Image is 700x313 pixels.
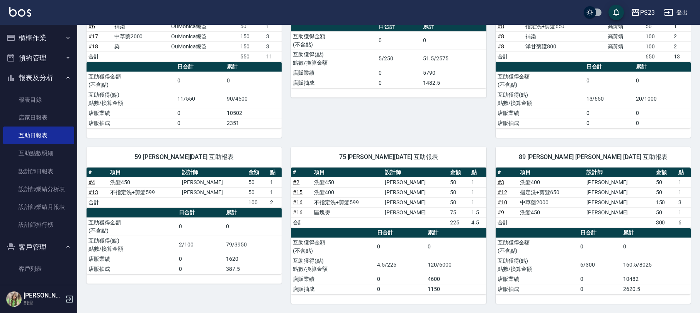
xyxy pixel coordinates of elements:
a: #2 [293,179,299,185]
button: 登出 [661,5,691,20]
td: 0 [177,217,224,236]
td: 1482.5 [421,78,486,88]
td: 區塊燙 [312,207,382,217]
td: 指定洗+剪髮650 [523,21,606,31]
td: 0 [621,238,691,256]
td: 染 [112,41,169,51]
td: 6/300 [578,256,622,274]
table: a dense table [291,168,486,228]
td: 補染 [112,21,169,31]
td: 0 [421,31,486,50]
button: PS23 [628,5,658,21]
a: 設計師日報表 [3,162,74,180]
td: 2 [672,31,691,41]
td: 4600 [426,274,486,284]
td: [PERSON_NAME] [383,187,448,197]
td: 50 [654,207,676,217]
th: 點 [268,168,282,178]
td: 店販業績 [496,108,584,118]
td: 洗髮450 [108,177,180,187]
th: 累計 [225,62,282,72]
td: 店販業績 [291,274,375,284]
td: 160.5/8025 [621,256,691,274]
td: 51.5/2575 [421,50,486,68]
button: 客戶管理 [3,237,74,257]
th: 項目 [312,168,382,178]
td: 1 [469,177,486,187]
a: #15 [293,189,302,195]
td: 2620.5 [621,284,691,294]
td: 補染 [523,31,606,41]
td: 互助獲得金額 (不含點) [291,238,375,256]
td: 0 [377,31,421,50]
td: 合計 [87,51,112,62]
td: 高黃靖 [606,31,644,41]
button: 報表及分析 [3,68,74,88]
th: 金額 [448,168,469,178]
a: 互助日報表 [3,127,74,144]
td: 店販抽成 [496,284,578,294]
td: 1 [676,177,691,187]
td: 互助獲得金額 (不含點) [496,238,578,256]
td: 0 [375,238,426,256]
td: 0 [177,254,224,264]
div: PS23 [640,8,655,17]
td: 1 [676,207,691,217]
button: 櫃檯作業 [3,28,74,48]
table: a dense table [87,168,282,208]
td: 79/3950 [224,236,282,254]
a: 設計師業績分析表 [3,180,74,198]
td: 2 [268,197,282,207]
td: 3 [676,197,691,207]
td: 互助獲得(點) 點數/換算金額 [291,50,377,68]
td: 1.5 [469,207,486,217]
td: 225 [448,217,469,227]
td: 1 [676,187,691,197]
td: 13 [672,51,691,62]
td: OuMonica總監 [169,41,238,51]
td: 中草藥2000 [518,197,584,207]
td: 300 [654,217,676,227]
th: 設計師 [180,168,246,178]
a: 設計師排行榜 [3,216,74,234]
td: [PERSON_NAME] [584,177,654,187]
td: 0 [377,78,421,88]
td: 150 [238,31,264,41]
td: 1150 [426,284,486,294]
td: 50 [654,187,676,197]
td: 高黃靖 [606,21,644,31]
th: 設計師 [383,168,448,178]
a: 店家日報表 [3,109,74,127]
td: 150 [654,197,676,207]
td: 0 [225,72,282,90]
td: 3 [264,31,282,41]
td: [PERSON_NAME] [383,177,448,187]
td: 洗髮400 [518,177,584,187]
th: 項目 [518,168,584,178]
td: 650 [644,51,671,62]
th: 項目 [108,168,180,178]
td: 合計 [291,217,312,227]
td: 互助獲得(點) 點數/換算金額 [87,90,175,108]
td: 洗髮450 [518,207,584,217]
th: 日合計 [578,228,622,238]
td: 11/550 [175,90,225,108]
td: 0 [175,108,225,118]
th: 累計 [621,228,691,238]
td: 中草藥2000 [112,31,169,41]
td: 550 [238,51,264,62]
th: 累計 [421,22,486,32]
td: 互助獲得金額 (不含點) [87,72,175,90]
td: 10502 [225,108,282,118]
td: [PERSON_NAME] [383,197,448,207]
td: 3 [264,41,282,51]
td: 11 [264,51,282,62]
td: 互助獲得(點) 點數/換算金額 [291,256,375,274]
td: [PERSON_NAME] [584,197,654,207]
td: 6 [676,217,691,227]
td: 0 [377,68,421,78]
table: a dense table [496,168,691,228]
td: 2/100 [177,236,224,254]
td: 50 [654,177,676,187]
a: #17 [88,33,98,39]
